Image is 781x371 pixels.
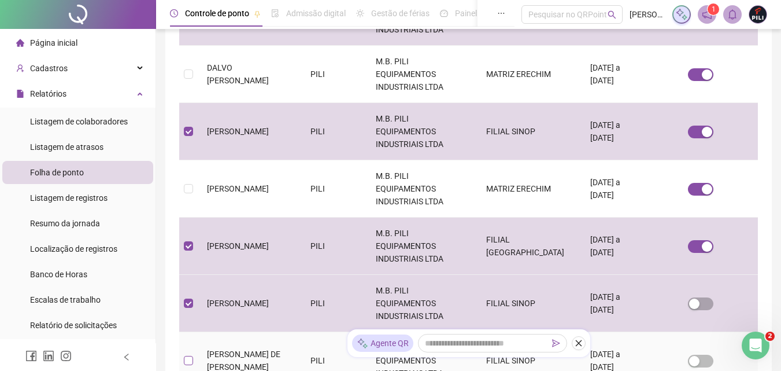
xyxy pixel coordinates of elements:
[30,168,84,177] span: Folha de ponto
[356,9,364,17] span: sun
[30,89,66,98] span: Relatórios
[455,9,500,18] span: Painel do DP
[712,5,716,13] span: 1
[30,321,117,330] span: Relatório de solicitações
[16,39,24,47] span: home
[301,103,367,160] td: PILI
[254,10,261,17] span: pushpin
[16,64,24,72] span: user-add
[286,9,346,18] span: Admissão digital
[371,9,430,18] span: Gestão de férias
[367,275,477,332] td: M.B. PILI EQUIPAMENTOS INDUSTRIAIS LTDA
[581,103,644,160] td: [DATE] a [DATE]
[581,160,644,218] td: [DATE] a [DATE]
[207,184,269,193] span: [PERSON_NAME]
[552,339,560,347] span: send
[301,275,367,332] td: PILI
[185,9,249,18] span: Controle de ponto
[575,339,583,347] span: close
[581,275,644,332] td: [DATE] a [DATE]
[30,64,68,73] span: Cadastros
[608,10,616,19] span: search
[30,295,101,304] span: Escalas de trabalho
[581,218,644,275] td: [DATE] a [DATE]
[301,160,367,218] td: PILI
[170,9,178,17] span: clock-circle
[301,218,367,275] td: PILI
[749,6,767,23] img: 57922
[477,218,581,275] td: FILIAL [GEOGRAPHIC_DATA]
[367,46,477,103] td: M.B. PILI EQUIPAMENTOS INDUSTRIAIS LTDA
[367,218,477,275] td: M.B. PILI EQUIPAMENTOS INDUSTRIAIS LTDA
[30,219,100,228] span: Resumo da jornada
[207,241,269,251] span: [PERSON_NAME]
[30,117,128,126] span: Listagem de colaboradores
[581,46,644,103] td: [DATE] a [DATE]
[207,299,269,308] span: [PERSON_NAME]
[30,244,117,254] span: Localização de registros
[30,193,108,203] span: Listagem de registros
[271,9,279,17] span: file-done
[357,337,368,350] img: sparkle-icon.fc2bf0ac1784a2077858766a79e2daf3.svg
[123,353,131,361] span: left
[60,350,72,362] span: instagram
[440,9,448,17] span: dashboard
[43,350,54,362] span: linkedin
[675,8,688,21] img: sparkle-icon.fc2bf0ac1784a2077858766a79e2daf3.svg
[708,3,719,15] sup: 1
[727,9,738,20] span: bell
[25,350,37,362] span: facebook
[30,270,87,279] span: Banco de Horas
[630,8,665,21] span: [PERSON_NAME]
[477,275,581,332] td: FILIAL SINOP
[301,46,367,103] td: PILI
[477,46,581,103] td: MATRIZ ERECHIM
[30,142,103,152] span: Listagem de atrasos
[207,127,269,136] span: [PERSON_NAME]
[352,335,413,352] div: Agente QR
[497,9,505,17] span: ellipsis
[16,90,24,98] span: file
[477,160,581,218] td: MATRIZ ERECHIM
[702,9,712,20] span: notification
[367,103,477,160] td: M.B. PILI EQUIPAMENTOS INDUSTRIAIS LTDA
[367,160,477,218] td: M.B. PILI EQUIPAMENTOS INDUSTRIAIS LTDA
[30,38,77,47] span: Página inicial
[742,332,769,359] iframe: Intercom live chat
[765,332,775,341] span: 2
[477,103,581,160] td: FILIAL SINOP
[207,63,269,85] span: DALVO [PERSON_NAME]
